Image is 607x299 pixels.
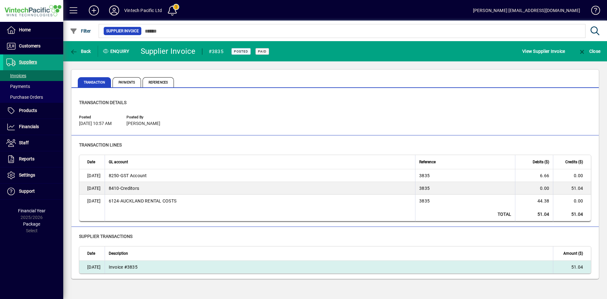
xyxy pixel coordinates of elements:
div: Vintech Pacific Ltd [124,5,162,16]
button: Filter [68,25,93,37]
span: [DATE] 10:57 AM [79,121,112,126]
span: Debits ($) [533,159,549,165]
button: Add [84,5,104,16]
span: Transaction [78,77,111,87]
a: Support [3,184,63,199]
span: Description [109,250,128,257]
td: 51.04 [553,261,591,273]
span: Reports [19,156,34,161]
app-page-header-button: Back [63,46,98,57]
span: Support [19,189,35,194]
app-page-header-button: Close enquiry [572,46,607,57]
span: AUCKLAND RENTAL COSTS [109,198,177,204]
td: [DATE] [79,195,105,207]
span: Products [19,108,37,113]
td: Total [415,207,515,221]
span: Filter [70,28,91,34]
div: Supplier Invoice [141,46,196,56]
td: 44.38 [515,195,553,207]
span: Transaction details [79,100,126,105]
td: [DATE] [79,182,105,195]
span: Creditors [109,185,139,191]
div: #3835 [209,47,224,57]
span: Financials [19,124,39,129]
span: Payments [113,77,141,87]
span: Suppliers [19,59,37,65]
a: Purchase Orders [3,92,63,103]
span: Package [23,221,40,227]
span: Financial Year [18,208,46,213]
td: Invoice #3835 [105,261,553,273]
td: [DATE] [79,169,105,182]
span: Paid [258,49,267,53]
span: Posted by [126,115,164,119]
div: [PERSON_NAME] [EMAIL_ADDRESS][DOMAIN_NAME] [473,5,580,16]
span: Invoices [6,73,26,78]
span: Credits ($) [565,159,583,165]
span: Back [70,49,91,54]
span: Supplier Invoice [106,28,139,34]
td: [DATE] [79,261,105,273]
a: Invoices [3,70,63,81]
span: Close [578,49,600,54]
td: 51.04 [515,207,553,221]
td: 0.00 [515,182,553,195]
span: Home [19,27,31,32]
span: Date [87,159,95,165]
td: 51.04 [553,207,591,221]
span: View Supplier Invoice [522,46,565,56]
td: 6.66 [515,169,553,182]
td: 3835 [415,182,515,195]
a: Settings [3,167,63,183]
span: GST Account [109,172,147,179]
button: Back [68,46,93,57]
td: 0.00 [553,169,591,182]
td: 0.00 [553,195,591,207]
a: Payments [3,81,63,92]
span: Posted [79,115,117,119]
span: supplier transactions [79,234,132,239]
span: Posted [234,49,248,53]
span: Payments [6,84,30,89]
a: Knowledge Base [586,1,599,22]
span: Date [87,250,95,257]
a: Reports [3,151,63,167]
span: Transaction lines [79,142,122,147]
a: Products [3,103,63,119]
button: View Supplier Invoice [521,46,567,57]
button: Profile [104,5,124,16]
span: Reference [419,159,436,165]
a: Staff [3,135,63,151]
span: Settings [19,172,35,178]
td: 3835 [415,195,515,207]
span: References [143,77,174,87]
td: 51.04 [553,182,591,195]
td: 3835 [415,169,515,182]
a: Customers [3,38,63,54]
div: Enquiry [98,46,136,56]
a: Financials [3,119,63,135]
span: Amount ($) [563,250,583,257]
span: GL account [109,159,128,165]
a: Home [3,22,63,38]
span: Staff [19,140,29,145]
span: Purchase Orders [6,95,43,100]
button: Close [577,46,602,57]
span: [PERSON_NAME] [126,121,160,126]
span: Customers [19,43,40,48]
